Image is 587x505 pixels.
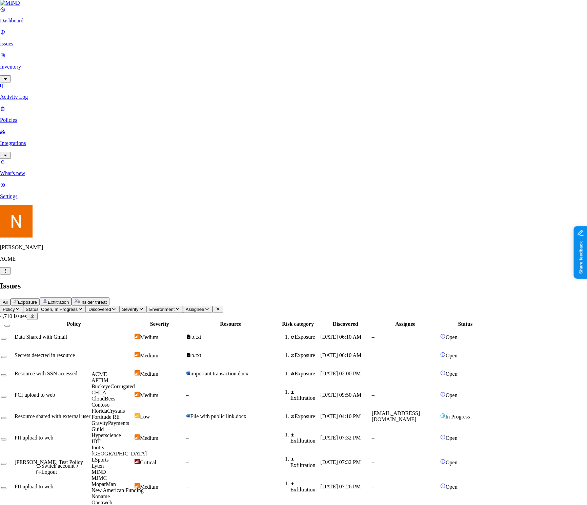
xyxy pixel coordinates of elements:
[92,396,115,401] span: CloudBees
[92,451,147,456] span: [GEOGRAPHIC_DATA]
[92,487,144,493] span: New American Funding
[92,414,120,420] span: Fortitude RE
[92,377,108,383] span: APTIM
[92,390,106,395] span: CHLA
[92,493,110,499] span: Noname
[92,475,107,481] span: MJMC
[92,445,104,450] span: Inotiv
[92,426,104,432] span: Guild
[92,420,129,426] span: GravityPayments
[36,469,80,475] div: Logout
[92,457,109,463] span: LSports
[41,463,75,469] span: Switch account
[92,371,107,377] span: ACME
[92,408,125,414] span: FloridaCrystals
[92,402,109,408] span: Contoso
[92,384,135,389] span: BuckeyeCorrugated
[92,469,106,475] span: MIND
[92,463,104,469] span: Lyten
[92,438,101,444] span: IDT
[92,432,121,438] span: Hyperscience
[92,481,116,487] span: MoparMan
